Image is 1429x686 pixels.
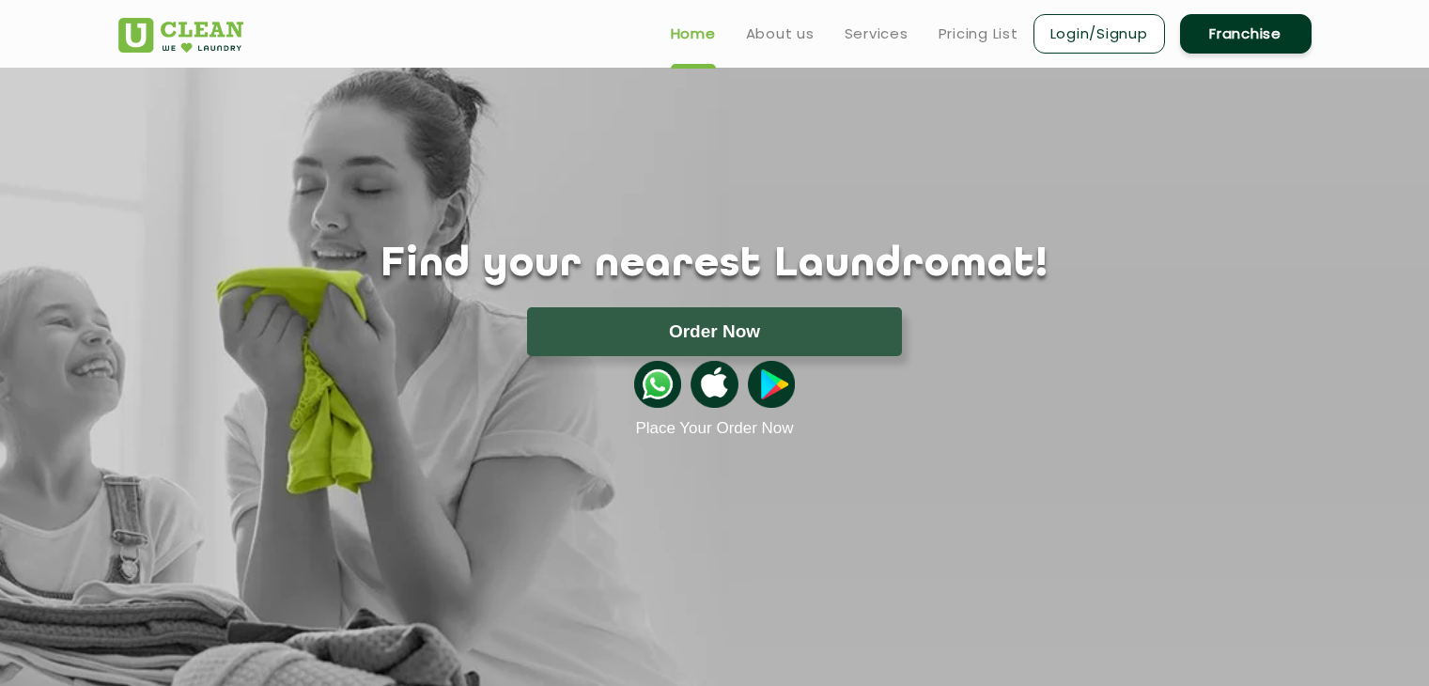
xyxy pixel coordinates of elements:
img: apple-icon.png [691,361,738,408]
a: Pricing List [939,23,1018,45]
a: Place Your Order Now [635,419,793,438]
img: playstoreicon.png [748,361,795,408]
a: Login/Signup [1033,14,1165,54]
a: Home [671,23,716,45]
a: Services [845,23,909,45]
img: whatsappicon.png [634,361,681,408]
h1: Find your nearest Laundromat! [104,242,1326,288]
img: UClean Laundry and Dry Cleaning [118,18,243,53]
a: About us [746,23,815,45]
a: Franchise [1180,14,1312,54]
button: Order Now [527,307,902,356]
